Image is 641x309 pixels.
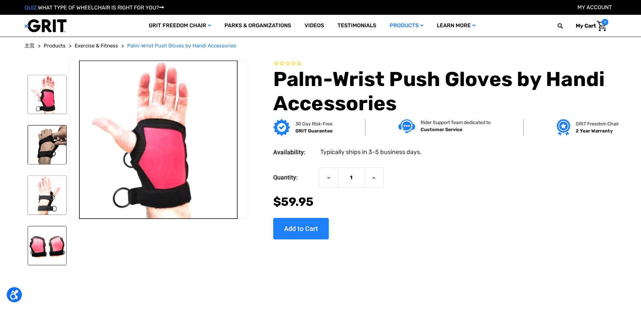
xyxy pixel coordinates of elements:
[602,19,608,26] span: 0
[28,125,67,164] img: Palm-Wrist Push Gloves by Handi Accessories
[561,19,571,33] input: Search
[75,42,118,50] a: Exercise & Fitness
[576,128,613,134] strong: 2 Year Warranty
[398,119,415,133] img: Customer service
[75,43,118,49] span: Exercise & Fitness
[571,19,608,33] a: Cart with 0 items
[44,42,66,50] a: Products
[273,195,314,209] span: $59.95
[295,128,332,134] strong: GRIT Guarantee
[25,4,164,11] a: QUIZ:WHAT TYPE OF WHEELCHAIR IS RIGHT FOR YOU?
[273,67,617,116] h1: Palm-Wrist Push Gloves by Handi Accessories
[331,15,383,37] a: Testimonials
[576,23,596,29] span: My Cart
[273,167,316,188] label: Quantity:
[576,120,619,127] p: GRIT Freedom Chair
[28,176,67,215] img: Palm-Wrist Push Gloves by Handi Accessories
[218,15,298,37] a: Parks & Organizations
[142,15,218,37] a: GRIT Freedom Chair
[421,127,462,132] strong: Customer Service
[557,119,570,136] img: Grit freedom
[298,15,331,37] a: Videos
[295,120,332,127] p: 30 Day Risk-Free
[25,19,67,33] img: GRIT All-Terrain Wheelchair and Mobility Equipment
[273,148,316,157] dt: Availability:
[28,75,67,114] img: Palm-Wrist Push Gloves by Handi Accessories
[127,42,236,50] a: Palm-Wrist Push Gloves by Handi Accessories
[25,42,617,50] nav: Breadcrumb
[577,4,612,10] a: Account
[25,43,35,49] span: 主页
[25,4,38,11] span: QUIZ:
[25,42,35,50] a: 主页
[383,15,430,37] a: Products
[430,15,482,37] a: Learn More
[28,226,67,265] img: Palm-Wrist Push Gloves by Handi Accessories
[597,21,607,31] img: Cart
[606,266,638,297] iframe: Tidio Chat
[273,119,290,136] img: GRIT Guarantee
[69,61,247,219] img: Palm-Wrist Push Gloves by Handi Accessories
[127,43,236,49] span: Palm-Wrist Push Gloves by Handi Accessories
[44,43,66,49] span: Products
[421,119,491,126] p: Rider Support Team dedicated to
[273,60,617,68] span: Rated 0.0 out of 5 stars 0 reviews
[273,218,329,239] input: Add to Cart
[320,148,422,157] dd: Typically ships in 3-5 business days.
